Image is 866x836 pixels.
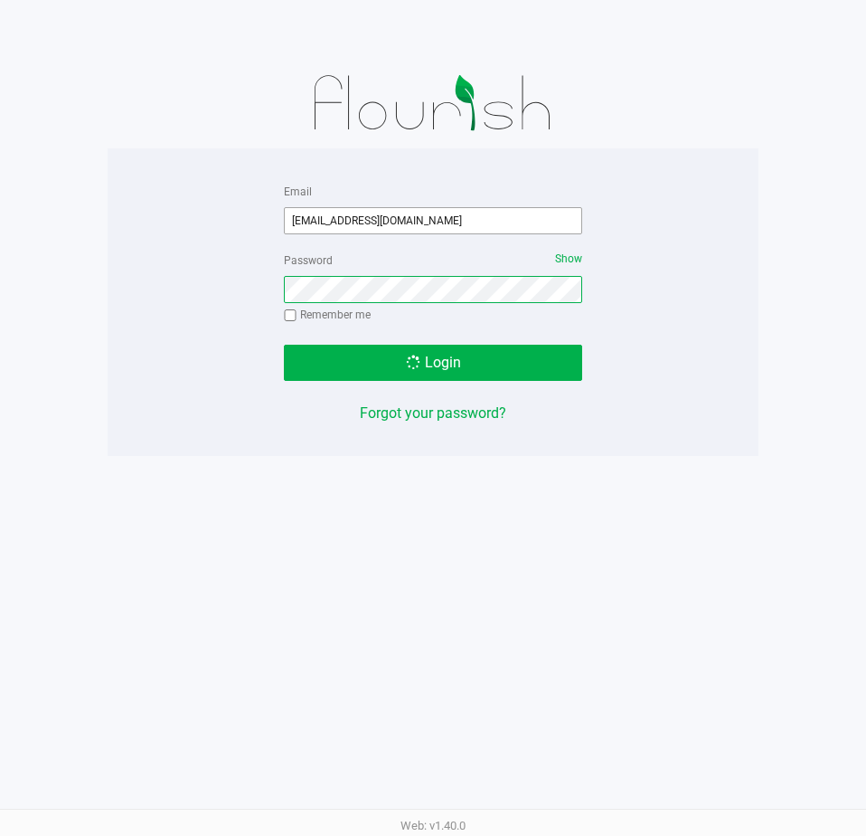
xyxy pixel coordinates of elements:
input: Remember me [284,309,297,322]
button: Forgot your password? [360,403,506,424]
label: Remember me [284,307,371,323]
span: Show [555,252,582,265]
span: Login [425,354,461,371]
span: Web: v1.40.0 [400,819,466,832]
button: Login [284,345,582,381]
label: Password [284,252,333,269]
label: Email [284,184,312,200]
